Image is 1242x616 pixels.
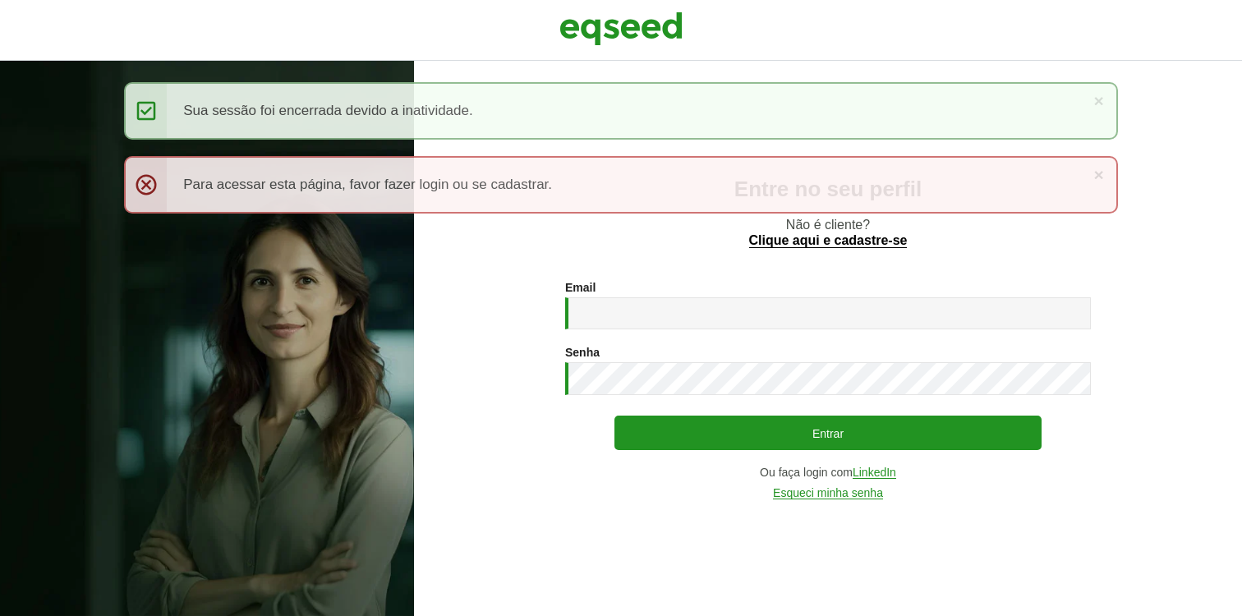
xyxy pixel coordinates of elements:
a: Clique aqui e cadastre-se [749,234,908,248]
label: Senha [565,347,600,358]
a: LinkedIn [853,467,896,479]
img: EqSeed Logo [559,8,683,49]
div: Sua sessão foi encerrada devido a inatividade. [124,82,1118,140]
a: × [1094,166,1104,183]
div: Para acessar esta página, favor fazer login ou se cadastrar. [124,156,1118,214]
p: Não é cliente? [447,217,1209,248]
button: Entrar [614,416,1042,450]
a: Esqueci minha senha [773,487,883,499]
label: Email [565,282,596,293]
a: × [1094,92,1104,109]
div: Ou faça login com [565,467,1091,479]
